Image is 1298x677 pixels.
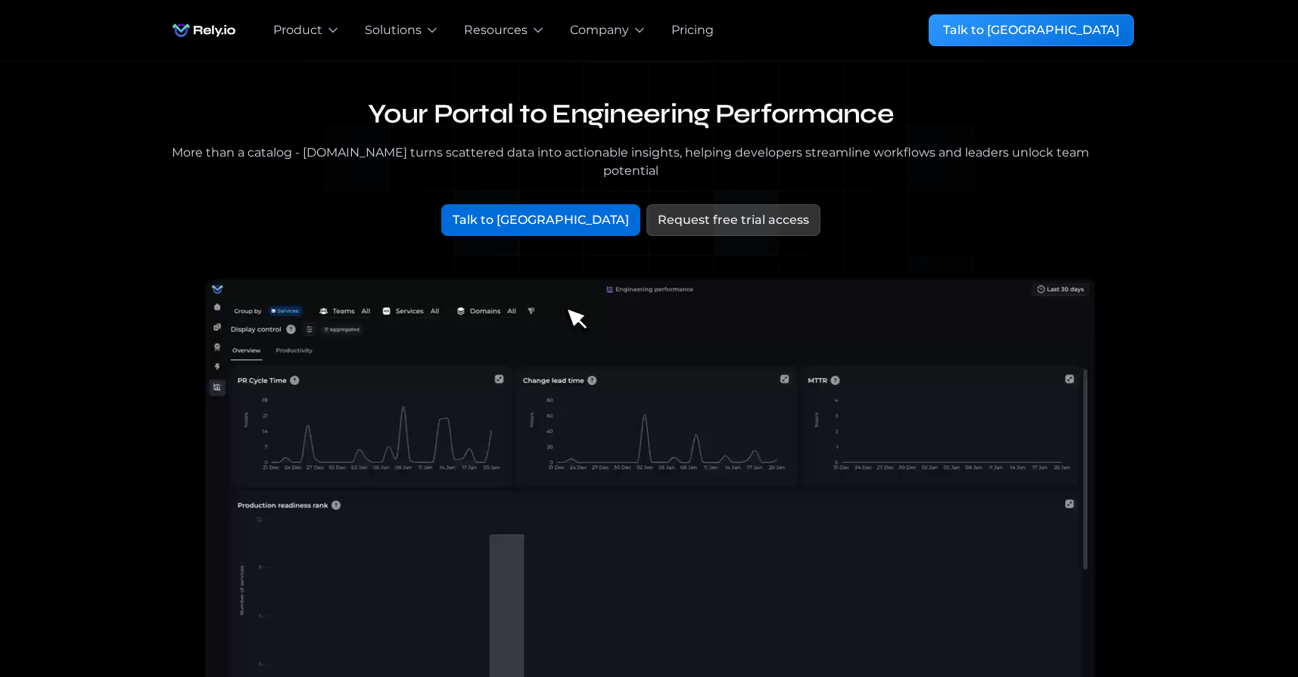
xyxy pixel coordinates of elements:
div: Talk to [GEOGRAPHIC_DATA] [453,211,629,229]
div: Company [570,21,629,39]
div: Solutions [365,21,422,39]
div: Request free trial access [658,211,809,229]
div: Product [273,21,322,39]
div: More than a catalog - [DOMAIN_NAME] turns scattered data into actionable insights, helping develo... [165,144,1097,180]
div: Talk to [GEOGRAPHIC_DATA] [943,21,1119,39]
a: home [165,15,243,45]
a: Talk to [GEOGRAPHIC_DATA] [441,204,640,236]
img: Rely.io logo [165,15,243,45]
a: Request free trial access [646,204,820,236]
div: Resources [464,21,528,39]
h1: Your Portal to Engineering Performance [165,98,1097,132]
a: Talk to [GEOGRAPHIC_DATA] [929,14,1134,46]
a: Pricing [671,21,714,39]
